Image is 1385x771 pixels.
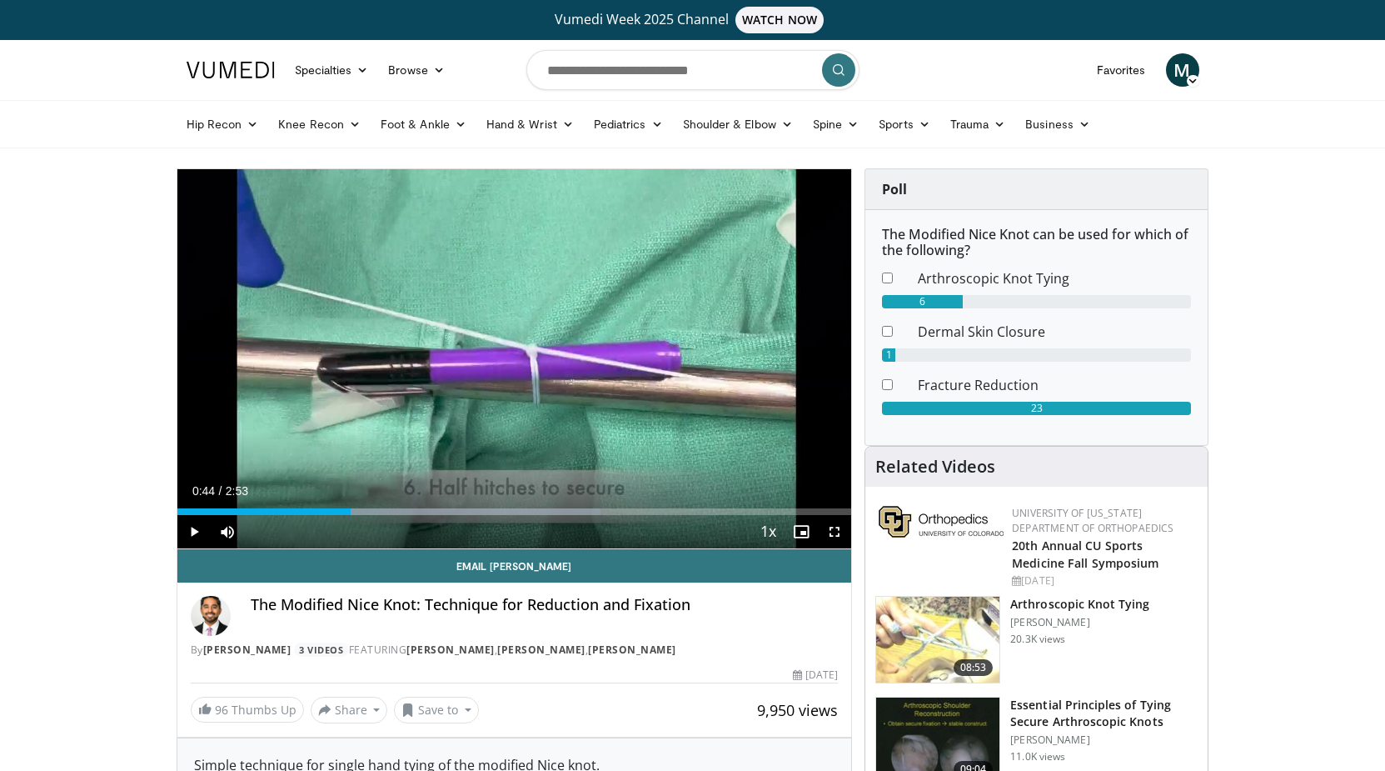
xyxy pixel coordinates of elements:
[203,643,291,657] a: [PERSON_NAME]
[1087,53,1156,87] a: Favorites
[875,457,995,477] h4: Related Videos
[1015,108,1100,141] a: Business
[584,108,673,141] a: Pediatrics
[251,596,839,614] h4: The Modified Nice Knot: Technique for Reduction and Fixation
[268,108,371,141] a: Knee Recon
[211,515,244,548] button: Mute
[882,348,895,362] div: 1
[215,702,228,718] span: 96
[1012,506,1173,535] a: University of [US_STATE] Department of Orthopaedics
[882,402,1191,415] div: 23
[735,7,824,33] span: WATCH NOW
[751,515,785,548] button: Playback Rate
[876,597,999,683] img: 286858_0000_1.png.150x105_q85_crop-smart_upscale.jpg
[406,643,495,657] a: [PERSON_NAME]
[882,295,963,308] div: 6
[219,484,222,498] span: /
[177,515,211,548] button: Play
[526,50,859,90] input: Search topics, interventions
[189,7,1197,33] a: Vumedi Week 2025 ChannelWATCH NOW
[818,515,851,548] button: Fullscreen
[177,169,852,549] video-js: Video Player
[497,643,585,657] a: [PERSON_NAME]
[476,108,584,141] a: Hand & Wrist
[1012,538,1158,571] a: 20th Annual CU Sports Medicine Fall Symposium
[177,108,269,141] a: Hip Recon
[905,375,1203,395] dd: Fracture Reduction
[191,697,304,723] a: 96 Thumbs Up
[879,506,1004,538] img: 355603a8-37da-49b6-856f-e00d7e9307d3.png.150x105_q85_autocrop_double_scale_upscale_version-0.2.png
[882,180,907,198] strong: Poll
[875,596,1198,684] a: 08:53 Arthroscopic Knot Tying [PERSON_NAME] 20.3K views
[191,643,839,658] div: By FEATURING , ,
[177,549,852,583] a: Email [PERSON_NAME]
[905,268,1203,288] dd: Arthroscopic Knot Tying
[673,108,803,141] a: Shoulder & Elbow
[793,668,838,683] div: [DATE]
[371,108,476,141] a: Foot & Ankle
[954,659,994,676] span: 08:53
[588,643,676,657] a: [PERSON_NAME]
[285,53,379,87] a: Specialties
[1010,616,1149,629] p: [PERSON_NAME]
[192,484,215,498] span: 0:44
[187,62,275,78] img: VuMedi Logo
[1166,53,1199,87] a: M
[394,697,479,723] button: Save to
[940,108,1016,141] a: Trauma
[294,643,349,657] a: 3 Videos
[378,53,455,87] a: Browse
[785,515,818,548] button: Enable picture-in-picture mode
[1010,750,1065,763] p: 11.0K views
[1010,733,1198,747] p: [PERSON_NAME]
[191,596,231,636] img: Avatar
[1010,596,1149,613] h3: Arthroscopic Knot Tying
[177,508,852,515] div: Progress Bar
[905,322,1203,342] dd: Dermal Skin Closure
[803,108,869,141] a: Spine
[226,484,248,498] span: 2:53
[882,227,1191,258] h6: The Modified Nice Knot can be used for which of the following?
[311,697,388,723] button: Share
[1012,573,1194,588] div: [DATE]
[757,700,838,720] span: 9,950 views
[869,108,940,141] a: Sports
[1010,697,1198,730] h3: Essential Principles of Tying Secure Arthroscopic Knots
[1010,633,1065,646] p: 20.3K views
